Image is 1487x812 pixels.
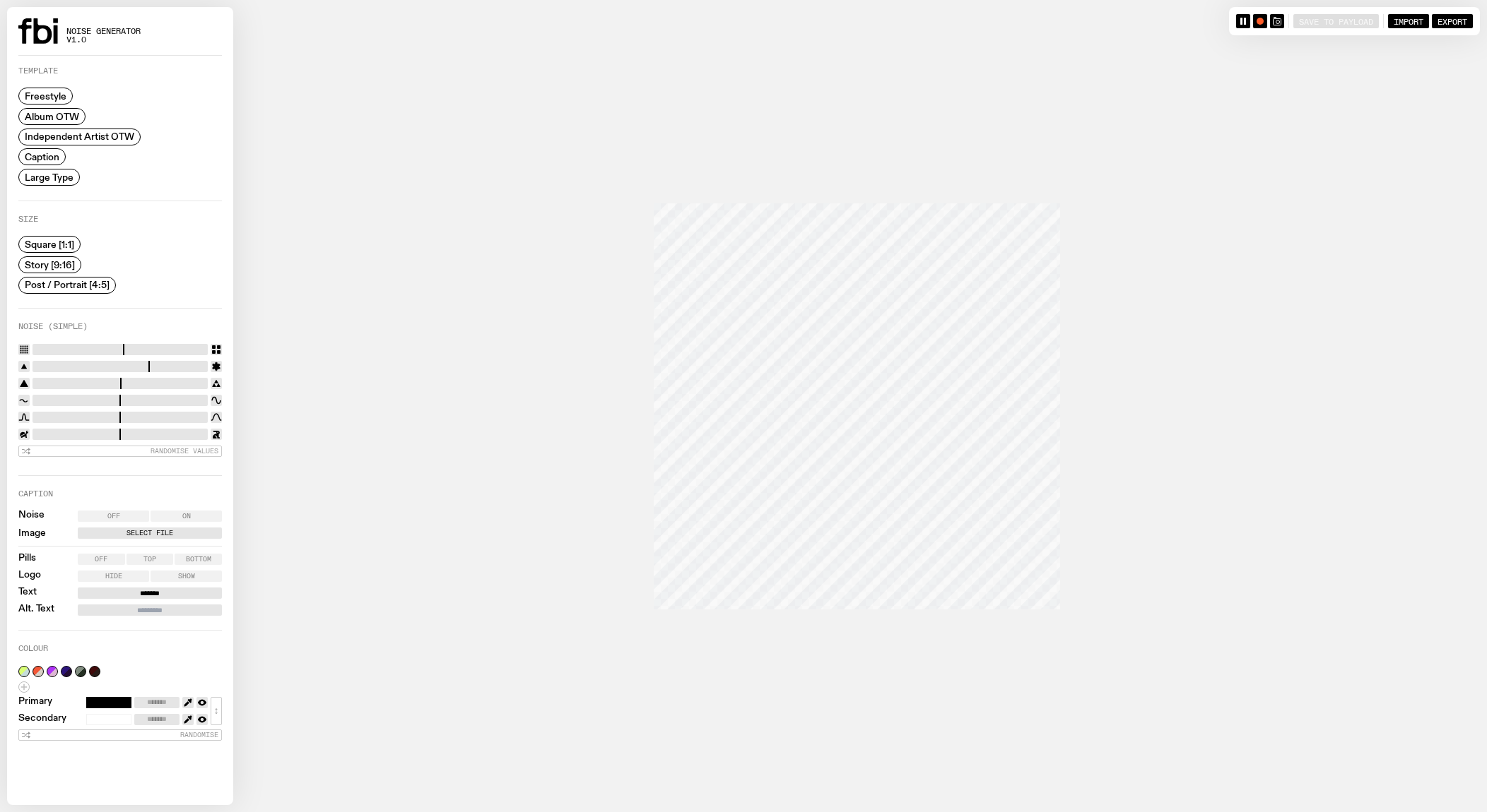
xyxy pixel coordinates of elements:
label: Pills [18,554,36,565]
label: Template [18,67,58,75]
label: Secondary [18,714,66,725]
span: Post / Portrait [4:5] [25,280,110,290]
span: v1.0 [66,36,141,44]
label: Alt. Text [18,604,54,616]
span: Randomise [180,731,218,739]
span: Import [1394,16,1423,25]
label: Text [18,587,37,599]
span: Caption [25,152,59,162]
button: Export [1432,14,1473,28]
label: Caption [18,490,53,498]
span: Bottom [186,556,211,563]
span: Noise Generator [66,28,141,35]
label: Noise [18,511,45,522]
span: Independent Artist OTW [25,131,134,142]
span: Story [9:16] [25,259,75,270]
span: Export [1438,16,1467,25]
span: Square [1:1] [25,239,74,250]
label: Size [18,215,38,223]
span: Save to Payload [1299,16,1373,25]
span: Album OTW [25,111,79,121]
label: Colour [18,645,48,652]
button: Randomise [18,729,222,741]
span: Hide [105,573,122,580]
button: Import [1388,14,1429,28]
label: Noise (Simple) [18,323,88,330]
span: Top [143,556,156,563]
button: Randomise Values [18,446,222,457]
button: ↕ [211,697,222,725]
label: Select File [81,527,219,539]
span: Off [107,513,120,520]
span: Off [95,556,107,563]
span: Large Type [25,172,74,182]
label: Logo [18,571,41,582]
label: Primary [18,697,52,708]
span: Randomise Values [151,447,218,455]
span: Freestyle [25,91,66,102]
button: Save to Payload [1293,14,1379,28]
label: Image [18,529,46,538]
span: Show [178,573,195,580]
span: On [182,513,191,520]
